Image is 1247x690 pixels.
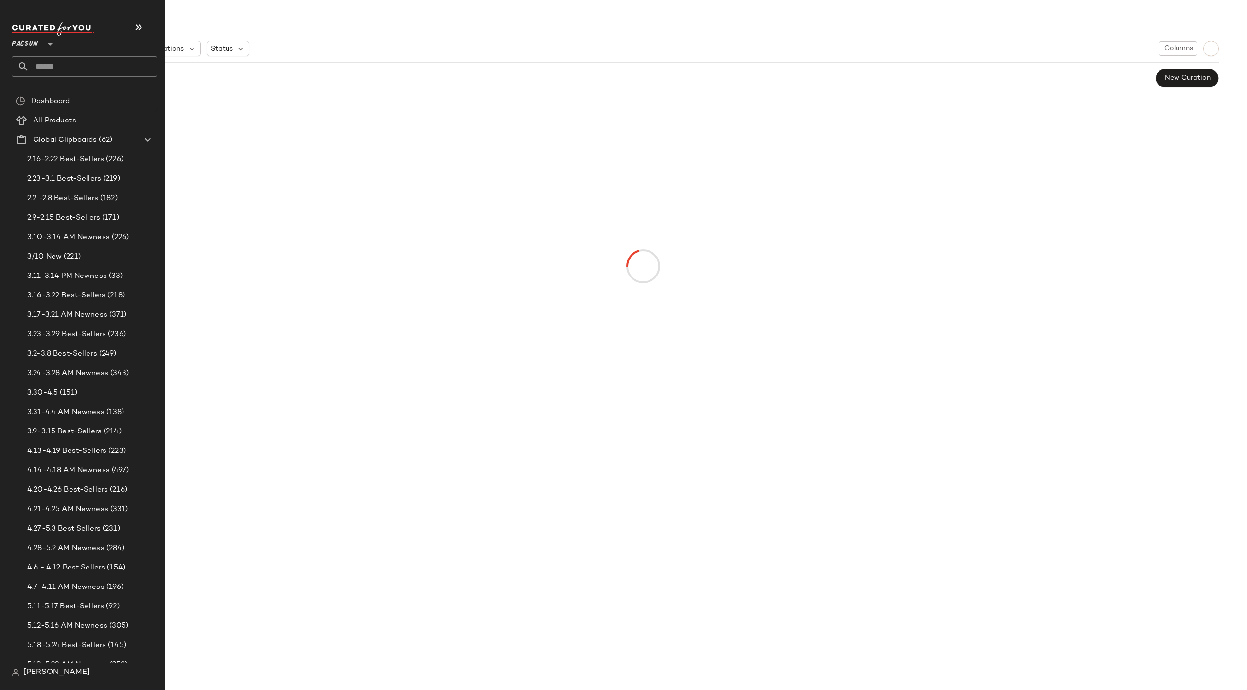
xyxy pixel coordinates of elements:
[27,621,107,632] span: 5.12-5.16 AM Newness
[107,271,123,282] span: (33)
[27,348,97,360] span: 3.2-3.8 Best-Sellers
[104,154,123,165] span: (226)
[27,368,108,379] span: 3.24-3.28 AM Newness
[106,640,126,651] span: (145)
[101,523,120,535] span: (231)
[27,465,110,476] span: 4.14-4.18 AM Newness
[27,640,106,651] span: 5.18-5.24 Best-Sellers
[98,193,118,204] span: (182)
[108,659,128,671] span: (258)
[110,465,129,476] span: (497)
[31,96,70,107] span: Dashboard
[97,135,112,146] span: (62)
[105,407,124,418] span: (138)
[107,310,127,321] span: (371)
[27,193,98,204] span: 2.2 -2.8 Best-Sellers
[151,44,184,54] span: Curations
[27,562,105,573] span: 4.6 - 4.12 Best Sellers
[12,22,94,36] img: cfy_white_logo.C9jOOHJF.svg
[106,446,126,457] span: (223)
[27,601,104,612] span: 5.11-5.17 Best-Sellers
[27,310,107,321] span: 3.17-3.21 AM Newness
[110,232,129,243] span: (226)
[104,601,120,612] span: (92)
[27,251,62,262] span: 3/10 New
[23,667,90,678] span: [PERSON_NAME]
[211,44,233,54] span: Status
[16,96,25,106] img: svg%3e
[27,407,105,418] span: 3.31-4.4 AM Newness
[1164,74,1210,82] span: New Curation
[62,251,81,262] span: (221)
[100,212,119,224] span: (171)
[27,329,106,340] span: 3.23-3.29 Best-Sellers
[27,484,108,496] span: 4.20-4.26 Best-Sellers
[27,446,106,457] span: 4.13-4.19 Best-Sellers
[27,290,105,301] span: 3.16-3.22 Best-Sellers
[105,290,125,301] span: (218)
[108,368,129,379] span: (343)
[27,523,101,535] span: 4.27-5.3 Best Sellers
[1163,45,1193,52] span: Columns
[1159,41,1197,56] button: Columns
[108,484,127,496] span: (216)
[105,562,125,573] span: (154)
[27,426,102,437] span: 3.9-3.15 Best-Sellers
[27,212,100,224] span: 2.9-2.15 Best-Sellers
[105,582,124,593] span: (196)
[27,582,105,593] span: 4.7-4.11 AM Newness
[27,543,105,554] span: 4.28-5.2 AM Newness
[105,543,125,554] span: (284)
[106,329,126,340] span: (236)
[33,135,97,146] span: Global Clipboards
[108,504,128,515] span: (331)
[33,115,76,126] span: All Products
[27,154,104,165] span: 2.16-2.22 Best-Sellers
[27,504,108,515] span: 4.21-4.25 AM Newness
[27,387,58,398] span: 3.30-4.5
[27,173,101,185] span: 2.23-3.1 Best-Sellers
[101,173,120,185] span: (219)
[27,659,108,671] span: 5.19-5.23 AM Newness
[27,271,107,282] span: 3.11-3.14 PM Newness
[97,348,117,360] span: (249)
[58,387,77,398] span: (151)
[12,33,38,51] span: PacSun
[107,621,129,632] span: (305)
[27,232,110,243] span: 3.10-3.14 AM Newness
[1156,69,1218,87] button: New Curation
[12,669,19,676] img: svg%3e
[102,426,122,437] span: (214)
